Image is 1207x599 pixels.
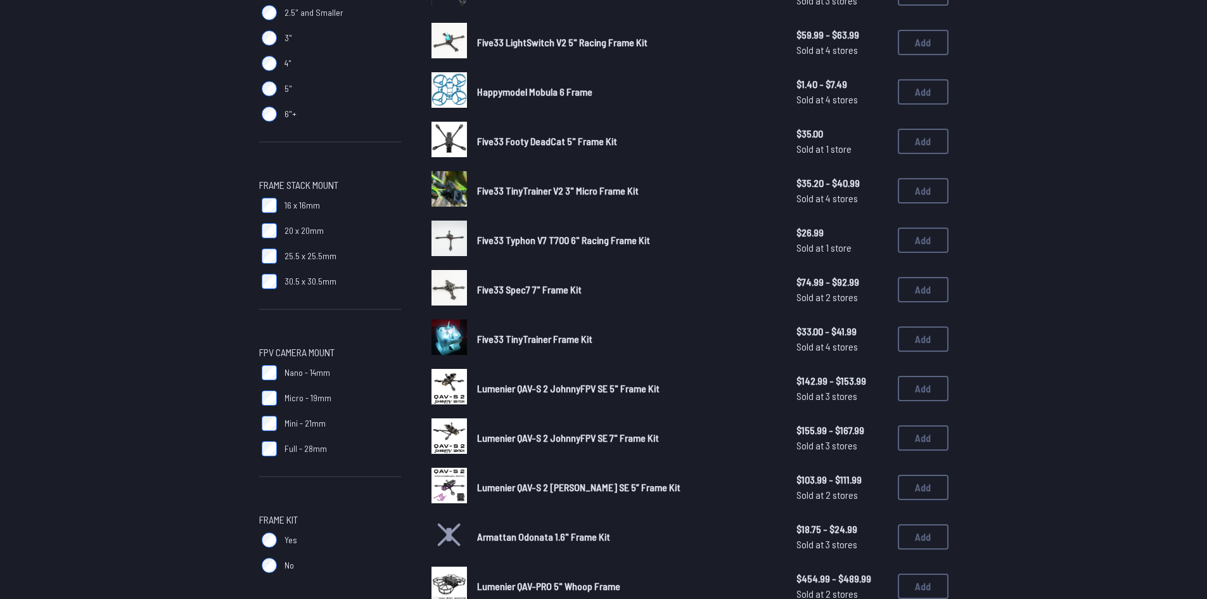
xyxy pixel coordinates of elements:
span: Five33 Typhon V7 T700 6" Racing Frame Kit [477,234,650,246]
span: $103.99 - $111.99 [796,472,888,487]
button: Add [898,129,948,154]
span: 6"+ [284,108,297,120]
span: $155.99 - $167.99 [796,423,888,438]
button: Add [898,425,948,451]
span: No [284,559,294,572]
span: Five33 TinyTrainer V2 3" Micro Frame Kit [477,184,639,196]
span: $74.99 - $92.99 [796,274,888,290]
button: Add [898,326,948,352]
span: 16 x 16mm [284,199,320,212]
img: image [431,369,467,404]
button: Add [898,376,948,401]
button: Add [898,79,948,105]
span: Five33 LightSwitch V2 5" Racing Frame Kit [477,36,648,48]
span: Sold at 1 store [796,141,888,157]
input: Micro - 19mm [262,390,277,406]
input: Mini - 21mm [262,416,277,431]
img: image [431,468,467,503]
input: 4" [262,56,277,71]
img: image [431,319,467,355]
span: Lumenier QAV-S 2 [PERSON_NAME] SE 5” Frame Kit [477,481,680,493]
input: 30.5 x 30.5mm [262,274,277,289]
a: image [431,270,467,309]
span: Sold at 3 stores [796,389,888,404]
span: $59.99 - $63.99 [796,27,888,42]
span: $1.40 - $7.49 [796,77,888,92]
button: Add [898,178,948,203]
span: FPV Camera Mount [259,345,335,360]
a: Lumenier QAV-PRO 5" Whoop Frame [477,579,776,594]
span: Lumenier QAV-PRO 5" Whoop Frame [477,580,620,592]
span: 20 x 20mm [284,224,324,237]
span: Five33 Footy DeadCat 5" Frame Kit [477,135,617,147]
button: Add [898,524,948,550]
a: Lumenier QAV-S 2 [PERSON_NAME] SE 5” Frame Kit [477,480,776,495]
a: Five33 Spec7 7" Frame Kit [477,282,776,297]
span: $35.00 [796,126,888,141]
input: 6"+ [262,106,277,122]
span: Happymodel Mobula 6 Frame [477,86,592,98]
input: 2.5" and Smaller [262,5,277,20]
span: Five33 TinyTrainer Frame Kit [477,333,592,345]
span: Sold at 2 stores [796,290,888,305]
span: Lumenier QAV-S 2 JohnnyFPV SE 5" Frame Kit [477,382,660,394]
input: Nano - 14mm [262,365,277,380]
input: 20 x 20mm [262,223,277,238]
img: image [431,23,467,58]
a: Five33 TinyTrainer Frame Kit [477,332,776,347]
span: Sold at 4 stores [796,339,888,354]
a: Lumenier QAV-S 2 JohnnyFPV SE 7" Frame Kit [477,430,776,446]
span: 2.5" and Smaller [284,6,343,19]
span: Nano - 14mm [284,366,330,379]
span: Five33 Spec7 7" Frame Kit [477,283,582,295]
span: 25.5 x 25.5mm [284,250,336,262]
span: Sold at 4 stores [796,191,888,206]
span: Sold at 1 store [796,240,888,255]
img: image [431,122,467,157]
a: Lumenier QAV-S 2 JohnnyFPV SE 5" Frame Kit [477,381,776,396]
span: Armattan Odonata 1.6" Frame Kit [477,531,610,543]
a: Armattan Odonata 1.6" Frame Kit [477,529,776,544]
span: Sold at 4 stores [796,42,888,58]
img: image [431,72,467,108]
a: image [431,23,467,62]
a: image [431,418,467,458]
span: $33.00 - $41.99 [796,324,888,339]
span: $35.20 - $40.99 [796,176,888,191]
input: 16 x 16mm [262,198,277,213]
span: Sold at 2 stores [796,487,888,503]
span: Lumenier QAV-S 2 JohnnyFPV SE 7" Frame Kit [477,432,659,444]
span: Sold at 4 stores [796,92,888,107]
a: image [431,122,467,161]
img: image [431,418,467,454]
span: 30.5 x 30.5mm [284,275,336,288]
a: image [431,319,467,359]
button: Add [898,277,948,302]
a: image [431,468,467,507]
span: $26.99 [796,225,888,240]
span: Sold at 3 stores [796,438,888,453]
button: Add [898,30,948,55]
span: $142.99 - $153.99 [796,373,888,389]
input: Yes [262,532,277,548]
input: 25.5 x 25.5mm [262,248,277,264]
span: 4" [284,57,291,70]
input: 5" [262,81,277,96]
img: image [431,171,467,207]
img: image [431,270,467,306]
span: $454.99 - $489.99 [796,571,888,586]
a: image [431,171,467,210]
button: Add [898,574,948,599]
a: Five33 Footy DeadCat 5" Frame Kit [477,134,776,149]
span: Micro - 19mm [284,392,331,404]
input: 3" [262,30,277,46]
a: Five33 LightSwitch V2 5" Racing Frame Kit [477,35,776,50]
input: Full - 28mm [262,441,277,456]
span: Yes [284,534,297,546]
span: Full - 28mm [284,442,327,455]
img: image [431,221,467,256]
span: Mini - 21mm [284,417,326,430]
a: Five33 Typhon V7 T700 6" Racing Frame Kit [477,233,776,248]
button: Add [898,475,948,500]
span: $18.75 - $24.99 [796,522,888,537]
